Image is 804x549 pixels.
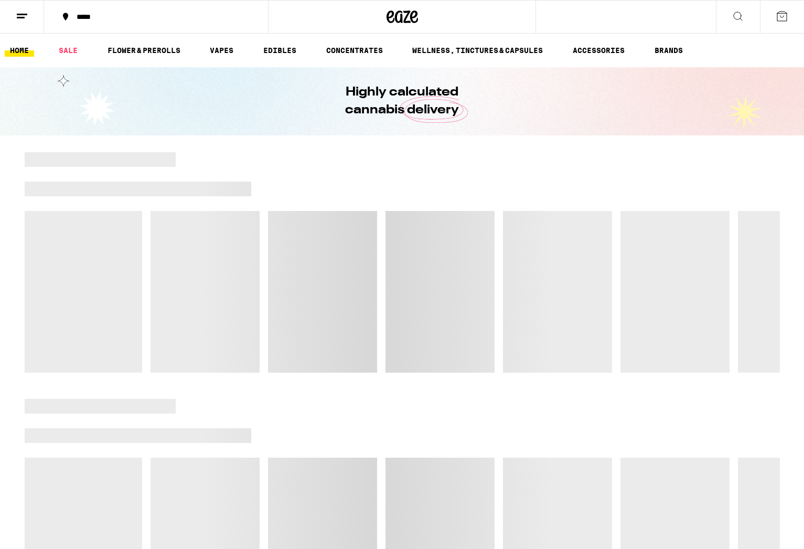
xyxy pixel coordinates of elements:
[258,44,302,57] a: EDIBLES
[205,44,239,57] a: VAPES
[53,44,83,57] a: SALE
[407,44,548,57] a: WELLNESS, TINCTURES & CAPSULES
[321,44,388,57] a: CONCENTRATES
[102,44,186,57] a: FLOWER & PREROLLS
[649,44,688,57] a: BRANDS
[5,44,34,57] a: HOME
[316,83,489,119] h1: Highly calculated cannabis delivery
[567,44,630,57] a: ACCESSORIES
